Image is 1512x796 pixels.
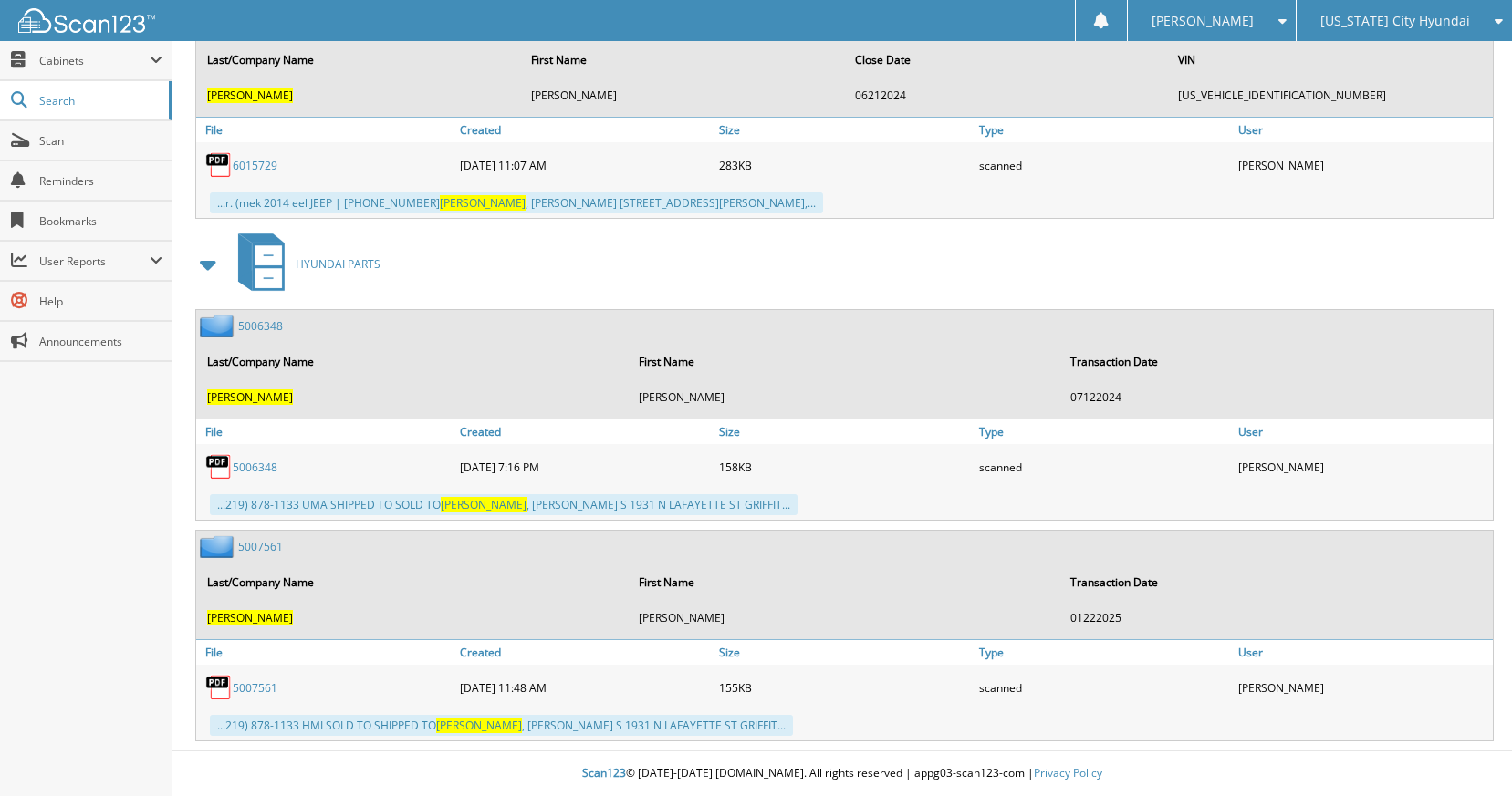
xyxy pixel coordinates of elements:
[1234,118,1493,142] a: User
[39,334,162,349] span: Announcements
[233,680,277,696] a: 5007561
[238,318,283,334] a: 5006348
[522,80,844,110] td: [PERSON_NAME]
[1234,419,1493,444] a: User
[205,151,233,179] img: PDF.png
[39,53,150,68] span: Cabinets
[207,610,293,625] span: [PERSON_NAME]
[39,93,160,109] span: Search
[975,147,1234,183] div: scanned
[172,751,1512,796] div: © [DATE]-[DATE] [DOMAIN_NAME]. All rights reserved | appg03-scan123-com |
[1234,147,1493,183] div: [PERSON_NAME]
[1061,603,1491,633] td: 01222025
[1234,449,1493,485] div: [PERSON_NAME]
[846,80,1168,110] td: 06212024
[39,253,150,269] span: User Reports
[975,669,1234,706] div: scanned
[714,640,974,665] a: Size
[227,228,381,300] a: HYUNDAI PARTS
[198,343,628,380] th: Last/Company Name
[1169,80,1491,110] td: [US_VEHICLE_IDENTIFICATION_NUMBER]
[39,173,162,189] span: Reminders
[200,535,238,558] img: folder2.png
[630,563,1059,601] th: First Name
[975,640,1234,665] a: Type
[200,315,238,337] img: folder2.png
[1061,382,1491,412] td: 07122024
[975,419,1234,444] a: Type
[975,118,1234,142] a: Type
[207,88,293,103] span: [PERSON_NAME]
[18,8,155,33] img: scan123-logo-white.svg
[1061,343,1491,380] th: Transaction Date
[1320,16,1470,26] span: [US_STATE] City Hyundai
[198,563,628,601] th: Last/Company Name
[207,389,293,405] span: [PERSON_NAME]
[455,147,714,183] div: [DATE] 11:07 AM
[1234,640,1493,665] a: User
[196,118,455,142] a: File
[455,640,714,665] a: Created
[296,256,381,272] span: HYUNDAI PARTS
[714,419,974,444] a: Size
[455,118,714,142] a: Created
[455,669,714,706] div: [DATE] 11:48 AM
[198,41,520,78] th: Last/Company Name
[233,158,277,173] a: 6015729
[630,343,1059,380] th: First Name
[233,460,277,475] a: 5006348
[1152,16,1254,26] span: [PERSON_NAME]
[714,147,974,183] div: 283KB
[196,419,455,444] a: File
[205,453,233,481] img: PDF.png
[39,213,162,229] span: Bookmarks
[1234,669,1493,706] div: [PERSON_NAME]
[210,494,798,515] div: ...219) 878-1133 UMA SHIPPED TO SOLD TO , [PERSON_NAME] S 1931 N LAFAYETTE ST GRIFFIT...
[630,382,1059,412] td: [PERSON_NAME]
[522,41,844,78] th: First Name
[455,449,714,485] div: [DATE] 7:16 PM
[455,419,714,444] a: Created
[582,765,626,780] span: Scan123
[440,195,526,211] span: [PERSON_NAME]
[238,539,283,554] a: 5007561
[196,640,455,665] a: File
[210,715,793,736] div: ...219) 878-1133 HMI SOLD TO SHIPPED TO , [PERSON_NAME] S 1931 N LAFAYETTE ST GRIFFIT...
[1421,708,1512,796] iframe: Chat Widget
[714,449,974,485] div: 158KB
[846,41,1168,78] th: Close Date
[441,497,527,512] span: [PERSON_NAME]
[436,718,522,733] span: [PERSON_NAME]
[210,192,823,213] div: ...r. (mek 2014 eel JEEP | [PHONE_NUMBER] , [PERSON_NAME] [STREET_ADDRESS][PERSON_NAME],...
[205,674,233,701] img: PDF.png
[714,669,974,706] div: 155KB
[1169,41,1491,78] th: VIN
[975,449,1234,485] div: scanned
[39,294,162,309] span: Help
[1034,765,1102,780] a: Privacy Policy
[630,603,1059,633] td: [PERSON_NAME]
[1061,563,1491,601] th: Transaction Date
[714,118,974,142] a: Size
[39,133,162,149] span: Scan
